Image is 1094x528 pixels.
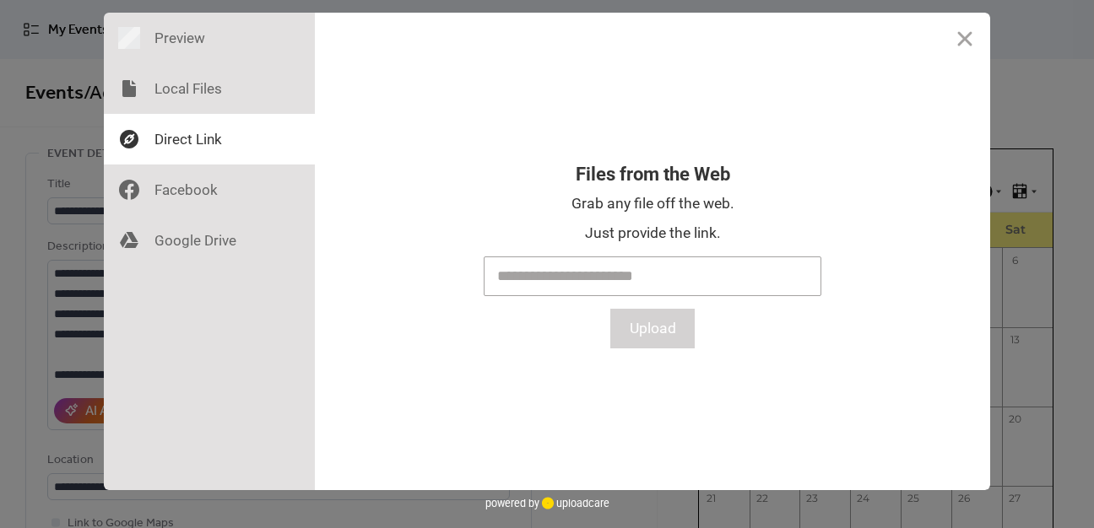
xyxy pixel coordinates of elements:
[104,13,315,63] div: Preview
[585,223,721,244] div: Just provide the link.
[485,490,609,515] div: powered by
[940,13,990,63] button: Close
[104,63,315,114] div: Local Files
[104,215,315,266] div: Google Drive
[104,164,315,215] div: Facebook
[576,164,730,185] div: Files from the Web
[610,309,695,348] button: Upload
[104,114,315,164] div: Direct Link
[539,497,609,509] a: uploadcare
[571,193,734,214] div: Grab any file off the web.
